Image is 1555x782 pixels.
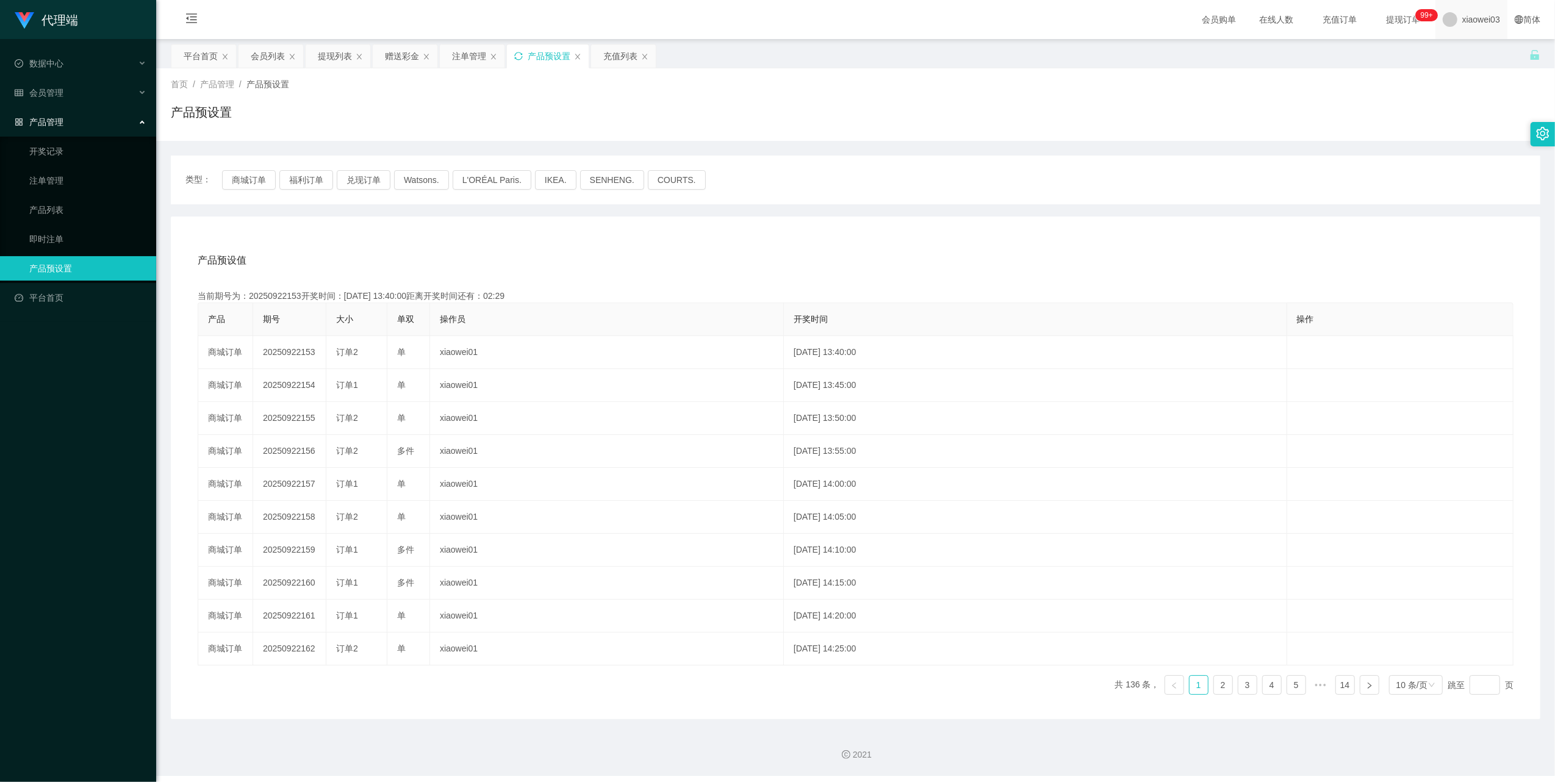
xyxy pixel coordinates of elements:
span: 操作员 [440,314,465,324]
td: 商城订单 [198,633,253,665]
td: [DATE] 13:40:00 [784,336,1287,369]
span: 订单2 [336,644,358,653]
div: 产品预设置 [528,45,570,68]
h1: 产品预设置 [171,103,232,121]
td: xiaowei01 [430,336,784,369]
td: 20250922155 [253,402,326,435]
i: 图标: appstore-o [15,118,23,126]
i: 图标: global [1515,15,1523,24]
button: L'ORÉAL Paris. [453,170,531,190]
span: 大小 [336,314,353,324]
sup: 1200 [1416,9,1438,21]
li: 上一页 [1165,675,1184,695]
button: SENHENG. [580,170,644,190]
span: 单 [397,611,406,620]
i: 图标: menu-fold [171,1,212,40]
span: 产品预设置 [246,79,289,89]
span: 产品管理 [15,117,63,127]
i: 图标: close [221,53,229,60]
td: 20250922154 [253,369,326,402]
i: 图标: close [490,53,497,60]
i: 图标: close [423,53,430,60]
td: 20250922160 [253,567,326,600]
a: 4 [1263,676,1281,694]
td: 20250922156 [253,435,326,468]
span: 单 [397,413,406,423]
td: 商城订单 [198,435,253,468]
span: 产品管理 [200,79,234,89]
li: 共 136 条， [1115,675,1160,695]
span: 会员管理 [15,88,63,98]
span: 单 [397,380,406,390]
td: 商城订单 [198,567,253,600]
td: 商城订单 [198,534,253,567]
span: 单 [397,644,406,653]
i: 图标: down [1428,681,1435,690]
h1: 代理端 [41,1,78,40]
li: 5 [1287,675,1306,695]
i: 图标: copyright [842,750,850,759]
div: 跳至 页 [1448,675,1514,695]
td: 20250922158 [253,501,326,534]
li: 4 [1262,675,1282,695]
a: 3 [1238,676,1257,694]
a: 5 [1287,676,1305,694]
span: 单 [397,479,406,489]
button: COURTS. [648,170,706,190]
span: 订单1 [336,578,358,587]
i: 图标: sync [514,52,523,60]
i: 图标: check-circle-o [15,59,23,68]
a: 产品列表 [29,198,146,222]
td: [DATE] 13:45:00 [784,369,1287,402]
span: 单双 [397,314,414,324]
td: 商城订单 [198,468,253,501]
i: 图标: close [356,53,363,60]
i: 图标: unlock [1529,49,1540,60]
li: 1 [1189,675,1208,695]
td: 商城订单 [198,402,253,435]
i: 图标: table [15,88,23,97]
td: [DATE] 14:05:00 [784,501,1287,534]
div: 提现列表 [318,45,352,68]
div: 注单管理 [452,45,486,68]
a: 产品预设置 [29,256,146,281]
span: 数据中心 [15,59,63,68]
i: 图标: close [641,53,648,60]
span: 订单2 [336,347,358,357]
td: xiaowei01 [430,534,784,567]
i: 图标: close [289,53,296,60]
div: 赠送彩金 [385,45,419,68]
div: 2021 [166,748,1545,761]
td: [DATE] 14:00:00 [784,468,1287,501]
a: 2 [1214,676,1232,694]
span: 开奖时间 [794,314,828,324]
i: 图标: right [1366,682,1373,689]
span: 订单2 [336,413,358,423]
td: 20250922159 [253,534,326,567]
span: 订单1 [336,611,358,620]
a: 代理端 [15,15,78,24]
img: logo.9652507e.png [15,12,34,29]
li: 下一页 [1360,675,1379,695]
span: 产品预设值 [198,253,246,268]
span: 单 [397,347,406,357]
td: xiaowei01 [430,468,784,501]
td: 商城订单 [198,336,253,369]
td: 20250922162 [253,633,326,665]
span: 操作 [1297,314,1314,324]
button: 兑现订单 [337,170,390,190]
button: 福利订单 [279,170,333,190]
i: 图标: close [574,53,581,60]
span: 订单1 [336,545,358,554]
td: xiaowei01 [430,435,784,468]
span: 首页 [171,79,188,89]
button: IKEA. [535,170,576,190]
td: 商城订单 [198,501,253,534]
span: / [193,79,195,89]
span: 单 [397,512,406,522]
span: 提现订单 [1381,15,1427,24]
a: 14 [1336,676,1354,694]
li: 3 [1238,675,1257,695]
td: 20250922157 [253,468,326,501]
button: 商城订单 [222,170,276,190]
